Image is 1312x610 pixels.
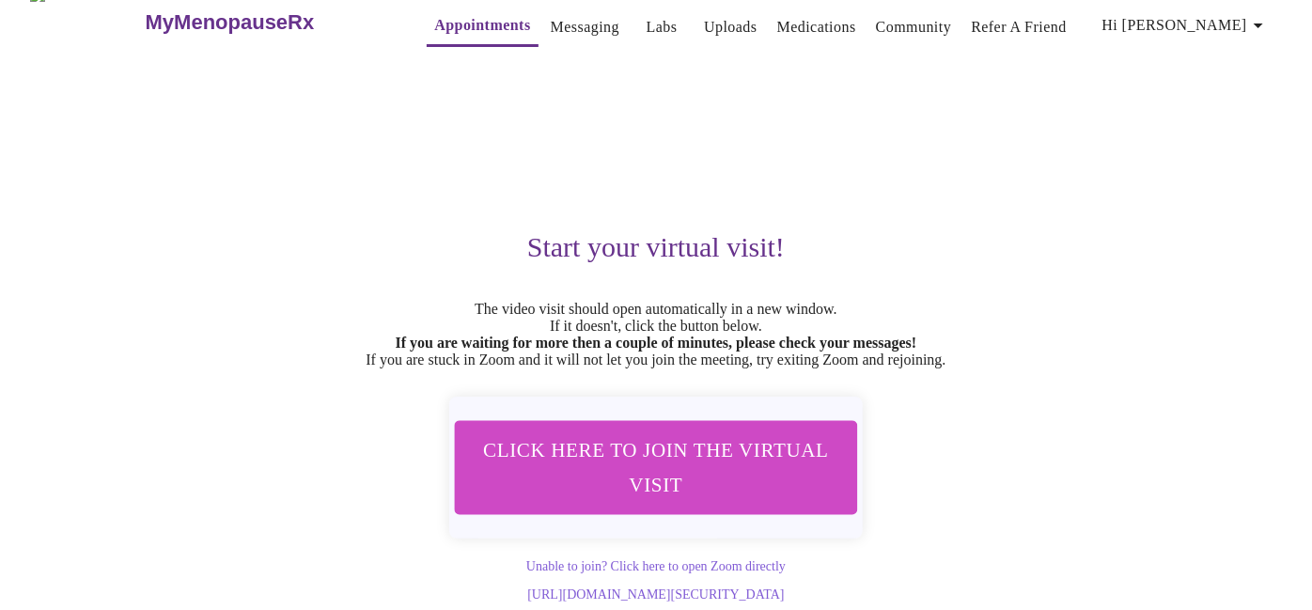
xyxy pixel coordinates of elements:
button: Community [868,8,960,46]
button: Refer a Friend [963,8,1074,46]
a: Messaging [551,14,619,40]
a: [URL][DOMAIN_NAME][SECURITY_DATA] [527,587,784,602]
button: Labs [632,8,692,46]
strong: If you are waiting for more then a couple of minutes, please check your messages! [396,335,917,351]
a: Community [876,14,952,40]
button: Uploads [696,8,765,46]
a: Medications [777,14,856,40]
button: Hi [PERSON_NAME] [1095,7,1277,44]
a: Uploads [704,14,758,40]
a: Labs [647,14,678,40]
a: Refer a Friend [971,14,1067,40]
h3: Start your virtual visit! [77,231,1235,263]
a: Unable to join? Click here to open Zoom directly [526,559,786,573]
button: Messaging [543,8,627,46]
button: Appointments [427,7,538,47]
button: Medications [770,8,864,46]
span: Click here to join the virtual visit [478,432,834,502]
a: Appointments [434,12,530,39]
button: Click here to join the virtual visit [453,420,858,515]
h3: MyMenopauseRx [146,10,315,35]
span: Hi [PERSON_NAME] [1102,12,1270,39]
p: The video visit should open automatically in a new window. If it doesn't, click the button below.... [77,301,1235,368]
